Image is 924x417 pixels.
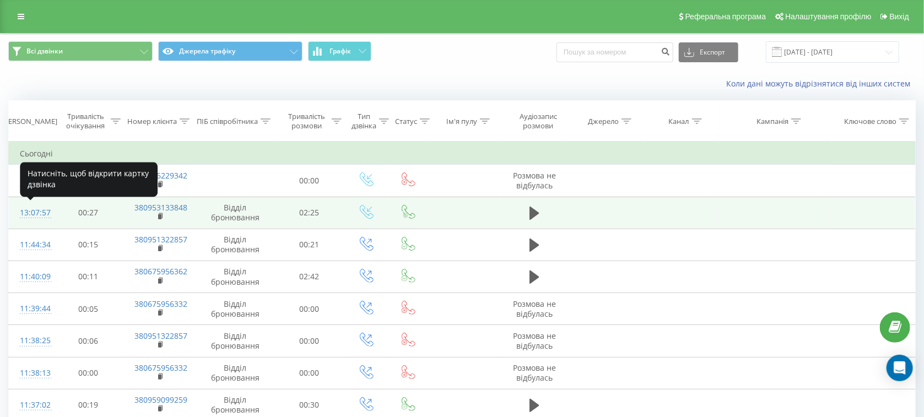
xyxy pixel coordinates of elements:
[513,170,556,191] span: Розмова не відбулась
[274,261,344,293] td: 02:42
[513,299,556,319] span: Розмова не відбулась
[134,331,187,341] a: 380951322857
[274,197,344,229] td: 02:25
[20,330,42,351] div: 11:38:25
[274,325,344,357] td: 00:00
[588,117,619,126] div: Джерело
[329,47,351,55] span: Графік
[158,41,302,61] button: Джерела трафіку
[890,12,909,21] span: Вихід
[197,117,258,126] div: ПІБ співробітника
[9,143,916,165] td: Сьогодні
[20,234,42,256] div: 11:44:34
[2,117,57,126] div: [PERSON_NAME]
[513,331,556,351] span: Розмова не відбулась
[8,41,153,61] button: Всі дзвінки
[685,12,766,21] span: Реферальна програма
[20,266,42,288] div: 11:40:09
[196,325,274,357] td: Відділ бронювання
[63,112,108,131] div: Тривалість очікування
[196,293,274,325] td: Відділ бронювання
[134,202,187,213] a: 380953133848
[134,299,187,309] a: 380675956332
[511,112,565,131] div: Аудіозапис розмови
[26,47,63,56] span: Всі дзвінки
[395,117,417,126] div: Статус
[887,355,913,381] div: Open Intercom Messenger
[134,170,187,181] a: 380636229342
[134,394,187,405] a: 380959099259
[785,12,871,21] span: Налаштування профілю
[20,202,42,224] div: 13:07:57
[446,117,477,126] div: Ім'я пулу
[274,165,344,197] td: 00:00
[352,112,376,131] div: Тип дзвінка
[669,117,689,126] div: Канал
[726,78,916,89] a: Коли дані можуть відрізнятися вiд інших систем
[284,112,329,131] div: Тривалість розмови
[196,357,274,389] td: Відділ бронювання
[513,362,556,383] span: Розмова не відбулась
[53,293,123,325] td: 00:05
[274,229,344,261] td: 00:21
[196,229,274,261] td: Відділ бронювання
[20,298,42,319] div: 11:39:44
[844,117,896,126] div: Ключове слово
[134,362,187,373] a: 380675956332
[53,357,123,389] td: 00:00
[53,229,123,261] td: 00:15
[20,162,158,197] div: Натисніть, щоб відкрити картку дзвінка
[308,41,371,61] button: Графік
[556,42,673,62] input: Пошук за номером
[53,197,123,229] td: 00:27
[757,117,788,126] div: Кампанія
[127,117,177,126] div: Номер клієнта
[274,357,344,389] td: 00:00
[274,293,344,325] td: 00:00
[196,261,274,293] td: Відділ бронювання
[134,266,187,277] a: 380675956362
[134,234,187,245] a: 380951322857
[53,325,123,357] td: 00:06
[20,362,42,384] div: 11:38:13
[679,42,738,62] button: Експорт
[196,197,274,229] td: Відділ бронювання
[20,394,42,416] div: 11:37:02
[53,261,123,293] td: 00:11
